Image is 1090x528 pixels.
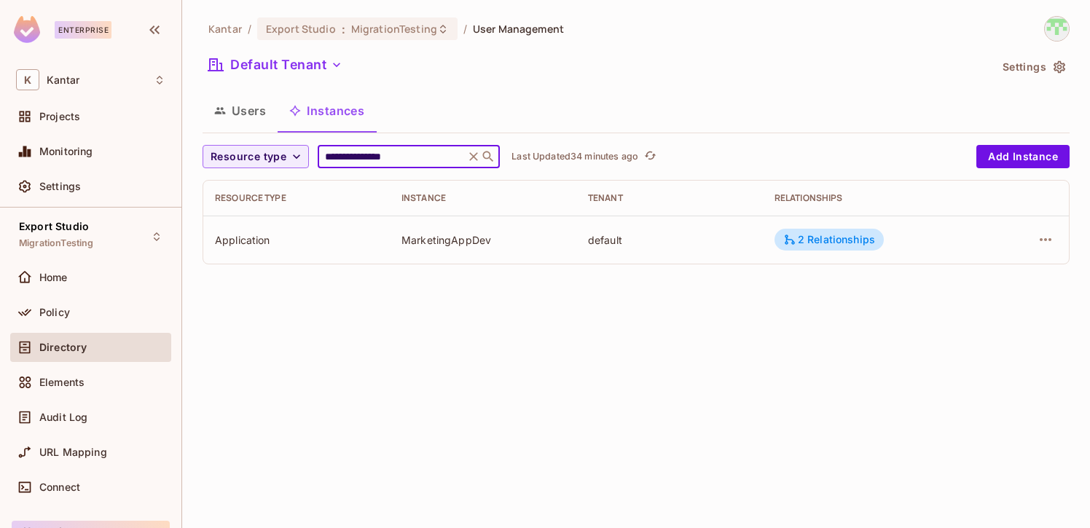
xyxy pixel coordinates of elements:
[1045,17,1069,41] img: Devesh.Kumar@Kantar.com
[47,74,79,86] span: Workspace: Kantar
[588,233,751,247] div: default
[14,16,40,43] img: SReyMgAAAABJRU5ErkJggg==
[644,149,656,164] span: refresh
[588,192,751,204] div: Tenant
[203,53,348,76] button: Default Tenant
[39,377,85,388] span: Elements
[39,342,87,353] span: Directory
[248,22,251,36] li: /
[473,22,564,36] span: User Management
[266,22,336,36] span: Export Studio
[39,307,70,318] span: Policy
[39,272,68,283] span: Home
[39,411,87,423] span: Audit Log
[278,92,376,129] button: Instances
[641,148,659,165] button: refresh
[39,181,81,192] span: Settings
[401,192,565,204] div: Instance
[16,69,39,90] span: K
[19,221,89,232] span: Export Studio
[341,23,346,35] span: :
[976,145,1070,168] button: Add Instance
[638,148,659,165] span: Click to refresh data
[203,145,309,168] button: Resource type
[39,446,107,458] span: URL Mapping
[215,192,378,204] div: Resource type
[211,148,286,166] span: Resource type
[203,92,278,129] button: Users
[39,481,80,493] span: Connect
[783,233,875,246] div: 2 Relationships
[351,22,437,36] span: MigrationTesting
[215,233,378,247] div: Application
[19,237,93,249] span: MigrationTesting
[208,22,242,36] span: the active workspace
[401,233,565,247] div: MarketingAppDev
[39,146,93,157] span: Monitoring
[997,55,1070,79] button: Settings
[775,192,978,204] div: Relationships
[511,151,638,162] p: Last Updated 34 minutes ago
[39,111,80,122] span: Projects
[463,22,467,36] li: /
[55,21,111,39] div: Enterprise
